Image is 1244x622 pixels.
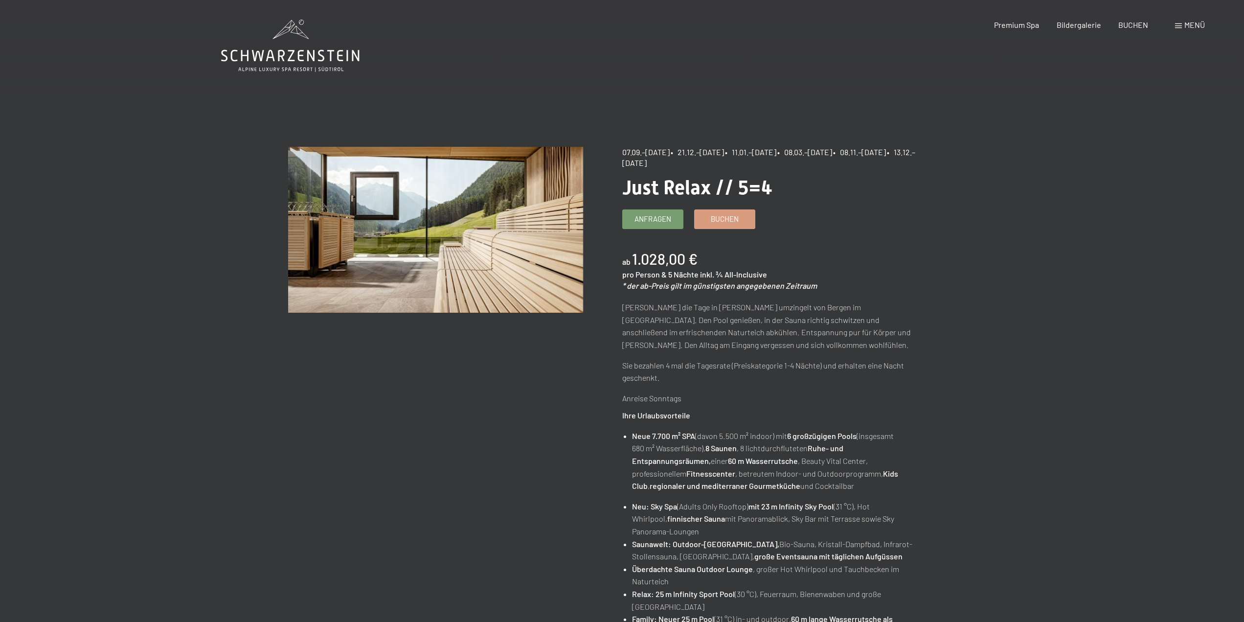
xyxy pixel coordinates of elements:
[777,147,832,157] span: • 08.03.–[DATE]
[632,589,735,599] strong: Relax: 25 m Infinity Sport Pool
[725,147,776,157] span: • 11.01.–[DATE]
[1118,20,1148,29] a: BUCHEN
[994,20,1039,29] a: Premium Spa
[632,588,917,613] li: (30 °C), Feuerraum, Bienenwaben und große [GEOGRAPHIC_DATA]
[632,538,917,563] li: Bio-Sauna, Kristall-Dampfbad, Infrarot-Stollensauna, [GEOGRAPHIC_DATA],
[754,552,903,561] strong: große Eventsauna mit täglichen Aufgüssen
[622,176,772,199] span: Just Relax // 5=4
[632,502,677,511] strong: Neu: Sky Spa
[695,210,755,229] a: Buchen
[622,411,690,420] strong: Ihre Urlaubsvorteile
[623,210,683,229] a: Anfragen
[622,257,631,266] span: ab
[632,564,753,574] strong: Überdachte Sauna Outdoor Lounge
[748,502,834,511] strong: mit 23 m Infinity Sky Pool
[787,431,857,440] strong: 6 großzügigen Pools
[622,392,917,405] p: Anreise Sonntags
[1184,20,1205,29] span: Menü
[711,214,739,224] span: Buchen
[622,147,670,157] span: 07.09.–[DATE]
[833,147,886,157] span: • 08.11.–[DATE]
[632,250,698,268] b: 1.028,00 €
[650,481,800,490] strong: regionaler und mediterraner Gourmetküche
[622,301,917,351] p: [PERSON_NAME] die Tage in [PERSON_NAME] umzingelt von Bergen im [GEOGRAPHIC_DATA]. Den Pool genie...
[700,270,767,279] span: inkl. ¾ All-Inclusive
[632,563,917,588] li: , großer Hot Whirlpool und Tauchbecken im Naturteich
[632,539,779,549] strong: Saunawelt: Outdoor-[GEOGRAPHIC_DATA],
[632,430,917,492] li: (davon 5.500 m² indoor) mit (insgesamt 680 m² Wasserfläche), , 8 lichtdurchfluteten einer , Beaut...
[288,147,583,313] img: Just Relax // 5=4
[632,431,695,440] strong: Neue 7.700 m² SPA
[728,456,798,465] strong: 60 m Wasserrutsche
[622,270,667,279] span: pro Person &
[622,359,917,384] p: Sie bezahlen 4 mal die Tagesrate (Preiskategorie 1-4 Nächte) und erhalten eine Nacht geschenkt.
[634,214,671,224] span: Anfragen
[705,443,737,453] strong: 8 Saunen
[1057,20,1101,29] a: Bildergalerie
[668,270,699,279] span: 5 Nächte
[686,469,735,478] strong: Fitnesscenter
[632,500,917,538] li: (Adults Only Rooftop) (31 °C), Hot Whirlpool, mit Panoramablick, Sky Bar mit Terrasse sowie Sky P...
[622,281,817,290] em: * der ab-Preis gilt im günstigsten angegebenen Zeitraum
[667,514,725,523] strong: finnischer Sauna
[671,147,724,157] span: • 21.12.–[DATE]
